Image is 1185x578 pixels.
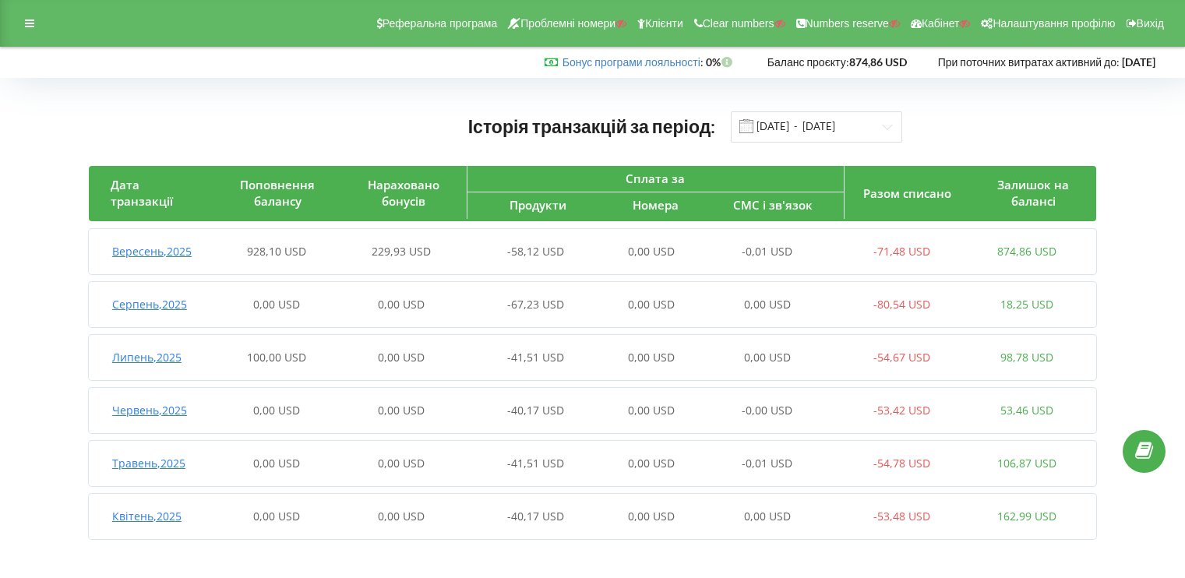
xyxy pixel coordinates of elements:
span: Баланс проєкту: [767,55,849,69]
span: Проблемні номери [520,17,615,30]
span: 0,00 USD [744,297,791,312]
a: Бонус програми лояльності [563,55,700,69]
span: 18,25 USD [1000,297,1053,312]
span: Вересень , 2025 [112,244,192,259]
span: -41,51 USD [507,456,564,471]
span: Вихід [1137,17,1164,30]
span: -40,17 USD [507,509,564,523]
span: 0,00 USD [253,509,300,523]
span: Поповнення балансу [240,177,315,209]
span: : [563,55,704,69]
span: 0,00 USD [628,456,675,471]
span: 0,00 USD [744,509,791,523]
span: Нараховано бонусів [368,177,439,209]
span: -80,54 USD [873,297,930,312]
span: 53,46 USD [1000,403,1053,418]
span: 0,00 USD [378,509,425,523]
span: -53,48 USD [873,509,930,523]
span: 0,00 USD [378,403,425,418]
span: -0,00 USD [742,403,792,418]
span: Червень , 2025 [112,403,187,418]
span: Клієнти [645,17,683,30]
span: -67,23 USD [507,297,564,312]
span: 928,10 USD [247,244,306,259]
span: 0,00 USD [378,297,425,312]
span: -54,78 USD [873,456,930,471]
span: 0,00 USD [744,350,791,365]
span: Продукти [510,197,566,213]
span: Налаштування профілю [993,17,1115,30]
span: 98,78 USD [1000,350,1053,365]
span: 874,86 USD [997,244,1056,259]
span: -58,12 USD [507,244,564,259]
span: 100,00 USD [247,350,306,365]
span: Numbers reserve [806,17,889,30]
span: Реферальна програма [383,17,498,30]
span: -41,51 USD [507,350,564,365]
span: Залишок на балансі [997,177,1069,209]
strong: 0% [706,55,736,69]
span: Clear numbers [703,17,774,30]
span: 0,00 USD [628,509,675,523]
span: Липень , 2025 [112,350,182,365]
span: -71,48 USD [873,244,930,259]
span: 0,00 USD [378,350,425,365]
span: 0,00 USD [628,297,675,312]
strong: 874,86 USD [849,55,907,69]
span: -0,01 USD [742,456,792,471]
span: Кабінет [922,17,960,30]
span: Квітень , 2025 [112,509,182,523]
span: -40,17 USD [507,403,564,418]
span: 0,00 USD [378,456,425,471]
span: Історія транзакцій за період: [468,115,716,137]
span: 0,00 USD [253,297,300,312]
span: Дата транзакції [111,177,173,209]
span: -0,01 USD [742,244,792,259]
strong: [DATE] [1122,55,1155,69]
span: Сплата за [626,171,685,186]
span: 106,87 USD [997,456,1056,471]
span: Разом списано [863,185,951,201]
span: 0,00 USD [253,403,300,418]
span: СМС і зв'язок [733,197,813,213]
span: 0,00 USD [253,456,300,471]
span: При поточних витратах активний до: [938,55,1120,69]
span: 0,00 USD [628,403,675,418]
span: 0,00 USD [628,244,675,259]
span: 0,00 USD [628,350,675,365]
span: -54,67 USD [873,350,930,365]
span: 229,93 USD [372,244,431,259]
span: 162,99 USD [997,509,1056,523]
span: Серпень , 2025 [112,297,187,312]
span: Травень , 2025 [112,456,185,471]
span: Номера [633,197,679,213]
span: -53,42 USD [873,403,930,418]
